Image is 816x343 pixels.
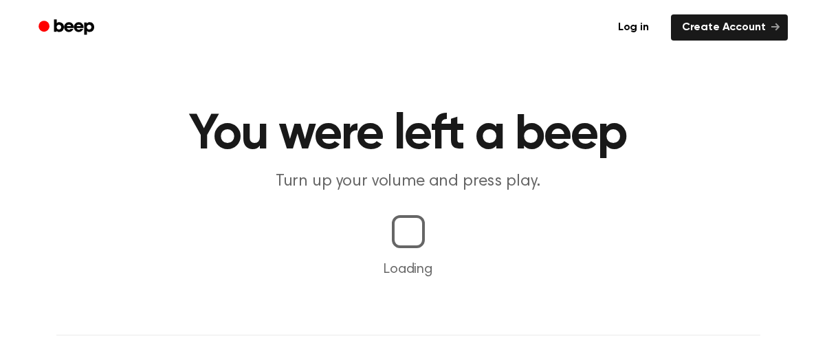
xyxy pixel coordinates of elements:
a: Create Account [671,14,788,41]
a: Log in [604,12,663,43]
p: Turn up your volume and press play. [144,170,672,193]
h1: You were left a beep [56,110,760,159]
p: Loading [16,259,800,280]
a: Beep [29,14,107,41]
